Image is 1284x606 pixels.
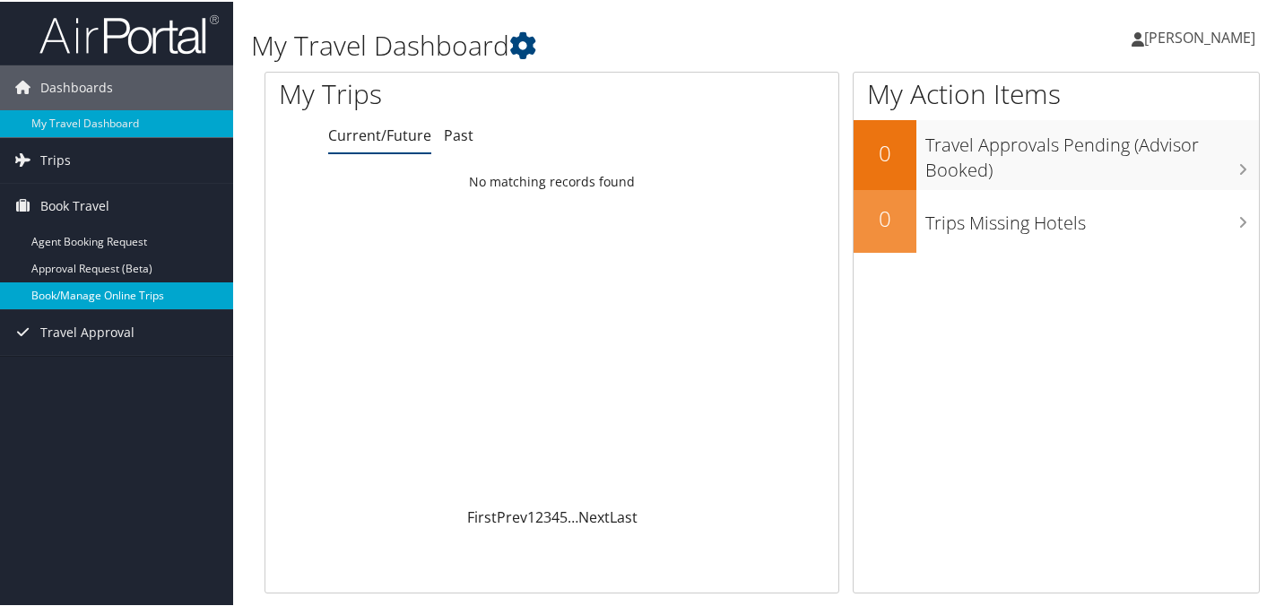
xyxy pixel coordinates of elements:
[560,506,568,525] a: 5
[543,506,551,525] a: 3
[854,74,1259,111] h1: My Action Items
[1144,26,1255,46] span: [PERSON_NAME]
[925,122,1259,181] h3: Travel Approvals Pending (Advisor Booked)
[925,200,1259,234] h3: Trips Missing Hotels
[40,136,71,181] span: Trips
[265,164,838,196] td: No matching records found
[497,506,527,525] a: Prev
[568,506,578,525] span: …
[854,136,916,167] h2: 0
[40,182,109,227] span: Book Travel
[854,202,916,232] h2: 0
[578,506,610,525] a: Next
[251,25,933,63] h1: My Travel Dashboard
[854,188,1259,251] a: 0Trips Missing Hotels
[328,124,431,143] a: Current/Future
[279,74,586,111] h1: My Trips
[39,12,219,54] img: airportal-logo.png
[527,506,535,525] a: 1
[535,506,543,525] a: 2
[854,118,1259,187] a: 0Travel Approvals Pending (Advisor Booked)
[1132,9,1273,63] a: [PERSON_NAME]
[551,506,560,525] a: 4
[444,124,473,143] a: Past
[40,308,134,353] span: Travel Approval
[610,506,638,525] a: Last
[40,64,113,108] span: Dashboards
[467,506,497,525] a: First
